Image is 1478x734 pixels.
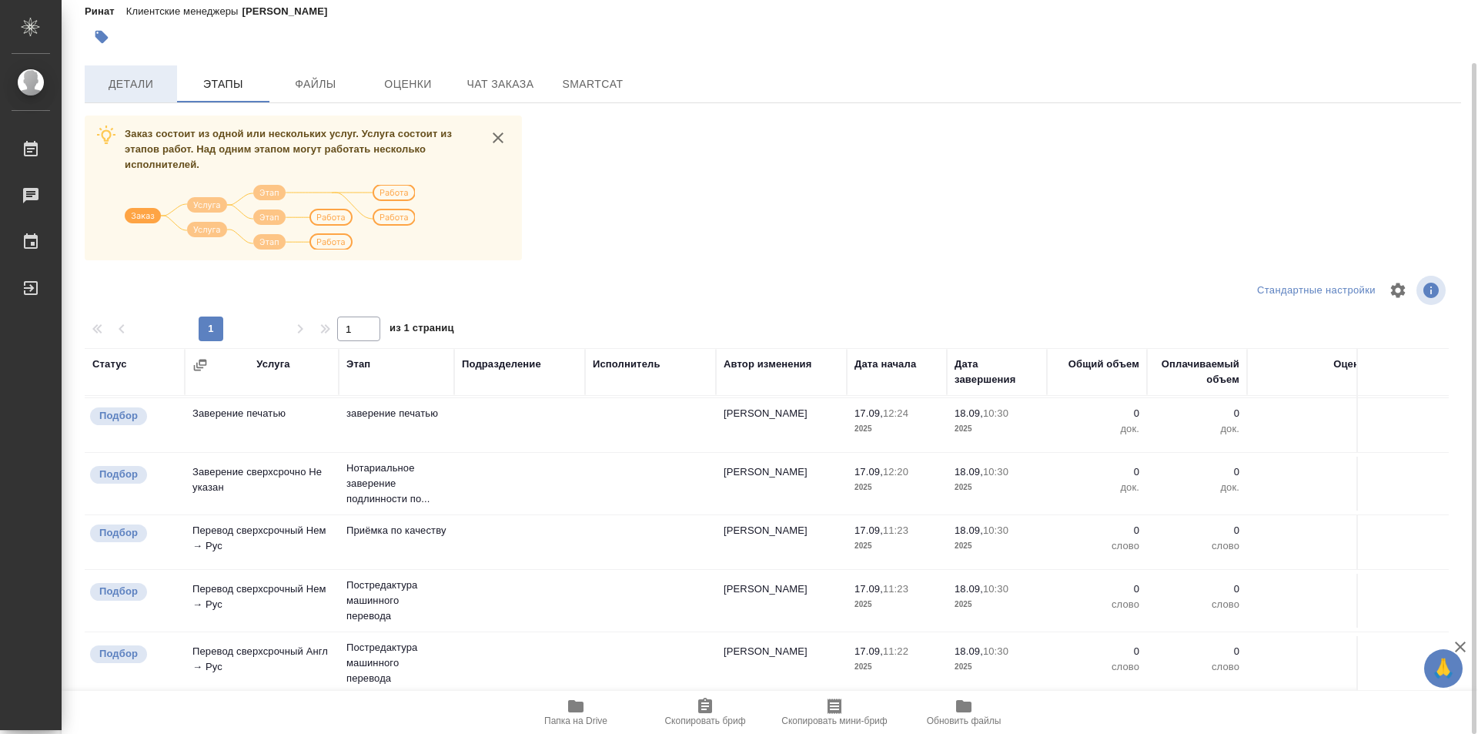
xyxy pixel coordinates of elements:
p: слово [1055,659,1139,675]
p: Постредактура машинного перевода [346,578,446,624]
p: Постредактура машинного перевода [346,640,446,686]
span: Заказ состоит из одной или нескольких услуг. Услуга состоит из этапов работ. Над одним этапом мог... [125,128,452,170]
p: Подбор [99,584,138,599]
button: Обновить файлы [899,691,1028,734]
p: слово [1155,538,1239,554]
p: слово [1155,659,1239,675]
p: 10:30 [983,525,1008,536]
div: Статус [92,357,127,372]
p: Приёмка по качеству [346,523,446,538]
span: Скопировать мини-бриф [781,716,887,726]
p: 0 [1055,523,1139,538]
div: Дата начала [854,357,916,372]
span: Посмотреть информацию [1416,276,1449,305]
p: 2025 [955,538,1039,554]
td: Заверение сверхсрочно Не указан [185,457,339,511]
p: слово [1055,597,1139,612]
p: док. [1155,480,1239,495]
p: 18.09, [955,466,983,478]
button: Добавить тэг [85,20,119,54]
p: 17.09, [854,583,883,595]
td: Перевод сверхсрочный Нем → Рус [185,515,339,569]
span: Детали [94,75,168,94]
p: 0 [1055,582,1139,597]
div: Подразделение [462,357,541,372]
td: [PERSON_NAME] [716,574,847,628]
p: 17.09, [854,645,883,657]
p: 0 [1155,464,1239,480]
p: 2025 [955,597,1039,612]
p: док. [1055,421,1139,437]
p: 2025 [955,659,1039,675]
div: Этап [346,357,370,372]
p: Подбор [99,646,138,662]
p: 0 [1155,644,1239,659]
p: 18.09, [955,645,983,657]
span: Чат заказа [463,75,537,94]
p: 0 [1055,464,1139,480]
p: заверение печатью [346,406,446,421]
div: split button [1253,279,1379,303]
div: Автор изменения [724,357,811,372]
p: 17.09, [854,525,883,536]
p: Клиентские менеджеры [126,5,242,17]
p: 18.09, [955,525,983,536]
td: [PERSON_NAME] [716,398,847,452]
p: Подбор [99,525,138,541]
p: 12:24 [883,407,908,419]
p: Нотариальное заверение подлинности по... [346,461,446,507]
span: Скопировать бриф [664,716,745,726]
p: Подбор [99,467,138,482]
p: 18.09, [955,407,983,419]
p: 2025 [955,480,1039,495]
span: Этапы [186,75,260,94]
span: Папка на Drive [544,716,607,726]
div: Общий объем [1068,357,1139,372]
p: 0 [1155,523,1239,538]
p: 0 [1155,406,1239,421]
button: Сгруппировать [192,357,208,373]
span: Оценки [371,75,445,94]
p: 0 [1155,582,1239,597]
span: из 1 страниц [390,319,454,341]
p: 2025 [854,538,939,554]
p: 2025 [854,480,939,495]
p: док. [1155,421,1239,437]
span: SmartCat [556,75,630,94]
div: Дата завершения [955,357,1039,387]
div: Оценка [1333,357,1370,372]
td: [PERSON_NAME] [716,636,847,690]
button: 🙏 [1424,649,1463,688]
p: Подбор [99,408,138,424]
p: 0 [1055,406,1139,421]
p: 17.09, [854,407,883,419]
p: 10:30 [983,407,1008,419]
p: слово [1155,597,1239,612]
span: Настроить таблицу [1379,272,1416,309]
div: Услуга [256,357,289,372]
p: 2025 [854,597,939,612]
p: 17.09, [854,466,883,478]
div: Оплачиваемый объем [1155,357,1239,387]
td: Перевод сверхсрочный Нем → Рус [185,574,339,628]
p: 2025 [854,659,939,675]
td: Перевод сверхсрочный Англ → Рус [185,636,339,690]
p: 10:30 [983,583,1008,595]
span: 🙏 [1430,652,1456,685]
p: 0 [1055,644,1139,659]
span: Обновить файлы [927,716,1001,726]
div: Исполнитель [593,357,660,372]
p: слово [1055,538,1139,554]
p: 18.09, [955,583,983,595]
button: Скопировать мини-бриф [770,691,899,734]
td: Заверение печатью [185,398,339,452]
p: 11:23 [883,583,908,595]
p: 2025 [854,421,939,437]
span: Файлы [279,75,353,94]
button: Скопировать бриф [640,691,770,734]
button: Папка на Drive [511,691,640,734]
p: 10:30 [983,466,1008,478]
p: 10:30 [983,645,1008,657]
button: close [487,126,510,149]
td: [PERSON_NAME] [716,457,847,511]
